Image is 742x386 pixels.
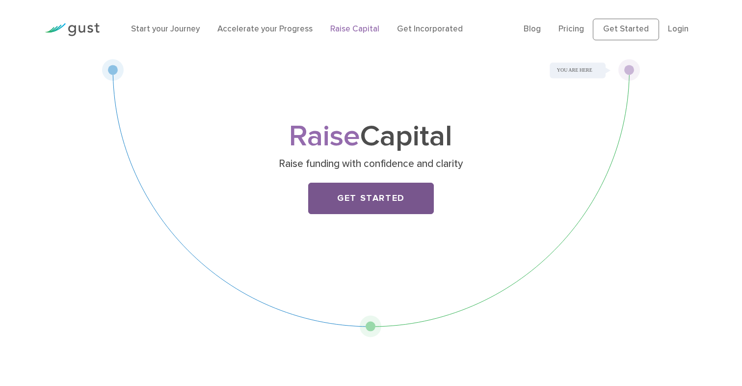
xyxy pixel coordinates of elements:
span: Raise [289,119,360,154]
a: Start your Journey [131,24,200,34]
p: Raise funding with confidence and clarity [181,157,561,171]
a: Accelerate your Progress [217,24,313,34]
a: Get Incorporated [397,24,463,34]
a: Get Started [308,183,434,214]
a: Login [668,24,689,34]
a: Raise Capital [330,24,379,34]
a: Pricing [558,24,584,34]
a: Blog [524,24,541,34]
a: Get Started [593,19,659,40]
img: Gust Logo [45,23,100,36]
h1: Capital [177,123,565,150]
